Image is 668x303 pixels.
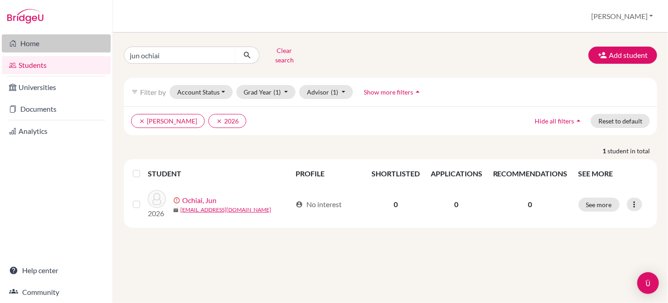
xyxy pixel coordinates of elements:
button: clear[PERSON_NAME] [131,114,205,128]
i: filter_list [131,88,138,95]
button: See more [579,198,620,212]
a: Students [2,56,111,74]
input: Find student by name... [124,47,236,64]
span: mail [173,208,179,213]
td: 0 [425,185,488,224]
button: Hide all filtersarrow_drop_up [527,114,591,128]
td: 0 [366,185,425,224]
span: (1) [274,88,281,96]
span: (1) [331,88,338,96]
p: 0 [493,199,568,210]
button: Grad Year(1) [236,85,296,99]
span: account_circle [296,201,303,208]
img: Bridge-U [7,9,43,24]
a: Home [2,34,111,52]
button: Clear search [259,43,310,67]
a: Help center [2,261,111,279]
a: Universities [2,78,111,96]
th: APPLICATIONS [425,163,488,185]
span: Hide all filters [535,117,574,125]
button: clear2026 [208,114,246,128]
a: Documents [2,100,111,118]
i: clear [216,118,222,124]
th: SHORTLISTED [366,163,425,185]
div: Open Intercom Messenger [637,272,659,294]
i: arrow_drop_up [414,87,423,96]
img: Ochiai, Jun [148,190,166,208]
p: 2026 [148,208,166,219]
span: student in total [607,146,657,156]
button: [PERSON_NAME] [587,8,657,25]
i: arrow_drop_up [574,116,583,125]
th: PROFILE [290,163,366,185]
th: STUDENT [148,163,290,185]
button: Reset to default [591,114,650,128]
button: Show more filtersarrow_drop_up [357,85,430,99]
span: Filter by [140,88,166,96]
th: RECOMMENDATIONS [488,163,573,185]
span: error_outline [173,197,182,204]
a: Ochiai, Jun [182,195,216,206]
strong: 1 [602,146,607,156]
th: SEE MORE [573,163,654,185]
a: Community [2,283,111,301]
span: Show more filters [364,88,414,96]
button: Advisor(1) [299,85,353,99]
button: Account Status [169,85,233,99]
a: Analytics [2,122,111,140]
div: No interest [296,199,342,210]
button: Add student [588,47,657,64]
i: clear [139,118,145,124]
a: [EMAIL_ADDRESS][DOMAIN_NAME] [180,206,271,214]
